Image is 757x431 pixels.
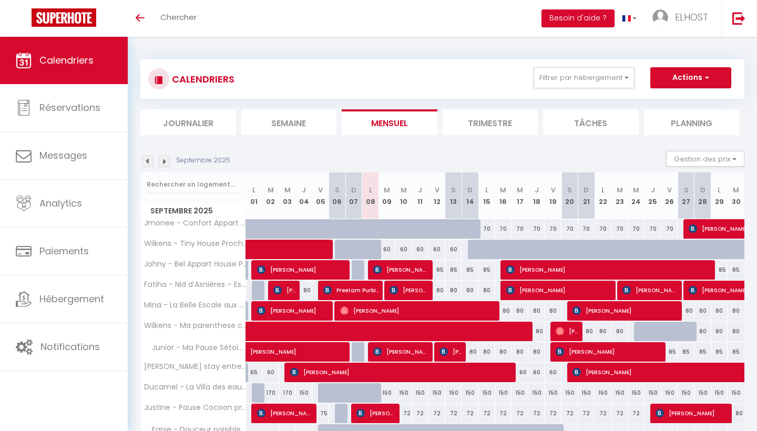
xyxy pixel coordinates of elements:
div: 85 [478,260,495,280]
div: 72 [428,404,445,423]
div: 70 [512,219,528,239]
abbr: L [601,185,605,195]
button: Filtrer par hébergement [534,67,635,88]
div: 72 [611,404,628,423]
th: 10 [395,172,412,219]
div: 60 [512,363,528,382]
span: [PERSON_NAME] [390,280,429,300]
div: 70 [545,219,561,239]
th: 13 [445,172,462,219]
span: [PERSON_NAME] [373,342,429,362]
span: Hébergement [39,292,104,305]
th: 12 [428,172,445,219]
li: Tâches [543,109,639,135]
span: [PERSON_NAME] [506,260,714,280]
span: Notifications [40,340,100,353]
h3: CALENDRIERS [169,67,234,91]
div: 80 [545,301,561,321]
div: 150 [378,383,395,403]
div: 85 [694,342,711,362]
span: Mina - La Belle Escale aux Portes de [GEOGRAPHIC_DATA] [142,301,248,309]
li: Trimestre [443,109,538,135]
div: 70 [478,219,495,239]
div: 72 [628,404,645,423]
th: 18 [528,172,545,219]
th: 16 [495,172,512,219]
div: 80 [711,301,728,321]
abbr: S [451,185,456,195]
div: 150 [428,383,445,403]
span: [PERSON_NAME] [622,280,679,300]
span: [PERSON_NAME] [257,301,330,321]
span: Fatiha - Nid d’Asnières – Escapade cosy aux portes de [GEOGRAPHIC_DATA] [142,281,248,289]
div: 80 [478,342,495,362]
div: 80 [295,281,312,300]
div: 75 [312,404,329,423]
div: 150 [645,383,661,403]
div: 150 [711,383,728,403]
abbr: L [369,185,372,195]
div: 72 [445,404,462,423]
li: Journalier [140,109,236,135]
div: 80 [528,342,545,362]
abbr: D [584,185,589,195]
div: 60 [545,363,561,382]
span: Jmonee - Confort Appart entre Paris & Aéroport CDG [142,219,248,227]
span: [PERSON_NAME] [656,403,729,423]
div: 80 [528,301,545,321]
th: 25 [645,172,661,219]
div: 70 [528,219,545,239]
div: 80 [694,322,711,341]
div: 85 [445,260,462,280]
input: Rechercher un logement... [147,175,240,194]
div: 80 [711,322,728,341]
span: [PERSON_NAME] [250,336,395,356]
th: 17 [512,172,528,219]
div: 80 [512,301,528,321]
abbr: J [535,185,539,195]
span: [PERSON_NAME] stay entre la defense & [GEOGRAPHIC_DATA] [142,363,248,371]
div: 60 [378,240,395,259]
div: 80 [495,342,512,362]
th: 04 [295,172,312,219]
div: 150 [578,383,595,403]
div: 70 [645,219,661,239]
div: 80 [512,342,528,362]
span: Wilkens - Tiny House Proche Valras [142,240,248,248]
div: 150 [462,383,478,403]
div: 60 [428,240,445,259]
div: 72 [478,404,495,423]
div: 150 [595,383,611,403]
abbr: D [467,185,473,195]
div: 150 [512,383,528,403]
div: 60 [412,240,429,259]
th: 07 [345,172,362,219]
button: Besoin d'aide ? [541,9,615,27]
div: 70 [495,219,512,239]
span: [PERSON_NAME] [273,280,296,300]
span: Calendriers [39,54,94,67]
div: 80 [678,301,694,321]
span: [PERSON_NAME] [257,260,347,280]
abbr: L [718,185,721,195]
th: 28 [694,172,711,219]
div: 150 [395,383,412,403]
div: 70 [578,219,595,239]
div: 150 [728,383,744,403]
th: 15 [478,172,495,219]
div: 72 [462,404,478,423]
div: 70 [661,219,678,239]
div: 60 [395,240,412,259]
div: 80 [728,301,744,321]
li: Semaine [241,109,337,135]
span: [PERSON_NAME] [290,362,515,382]
div: 150 [445,383,462,403]
th: 22 [595,172,611,219]
button: Actions [650,67,731,88]
th: 11 [412,172,429,219]
abbr: M [733,185,739,195]
div: 72 [495,404,512,423]
div: 85 [728,342,744,362]
div: 85 [661,342,678,362]
abbr: J [302,185,306,195]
